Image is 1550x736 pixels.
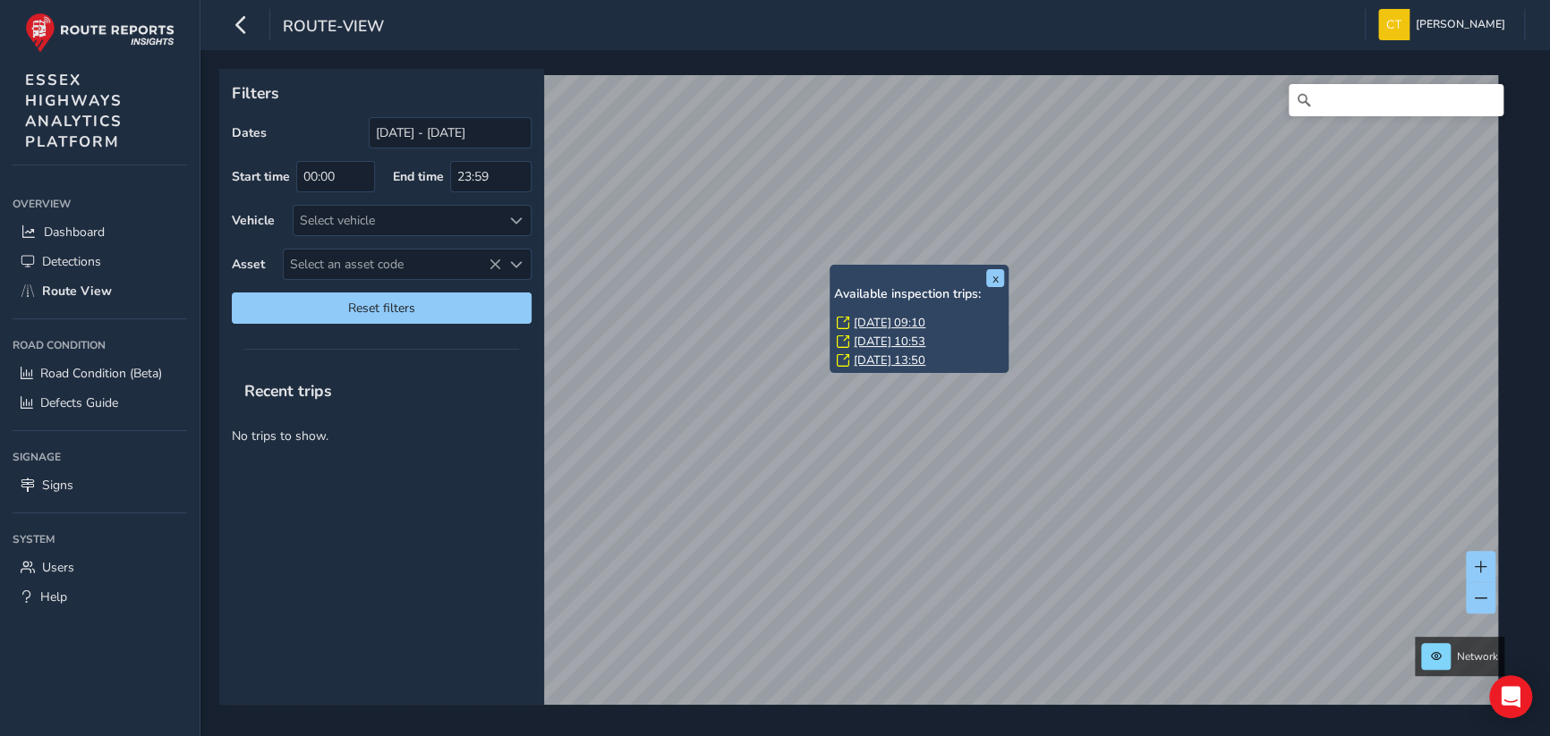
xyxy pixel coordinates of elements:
[232,368,345,414] span: Recent trips
[25,70,123,152] span: ESSEX HIGHWAYS ANALYTICS PLATFORM
[13,332,187,359] div: Road Condition
[834,287,1004,302] h6: Available inspection trips:
[232,292,532,324] button: Reset filters
[13,470,187,500] a: Signs
[284,250,501,279] span: Select an asset code
[393,168,444,185] label: End time
[232,81,532,105] p: Filters
[13,276,187,306] a: Route View
[1416,9,1505,40] span: [PERSON_NAME]
[13,553,187,582] a: Users
[232,124,267,141] label: Dates
[245,300,518,317] span: Reset filters
[1289,84,1503,116] input: Search
[501,250,531,279] div: Select an asset code
[42,477,73,494] span: Signs
[283,15,384,40] span: route-view
[42,253,101,270] span: Detections
[1489,675,1532,718] div: Open Intercom Messenger
[42,559,74,576] span: Users
[13,190,187,217] div: Overview
[40,365,162,382] span: Road Condition (Beta)
[13,247,187,276] a: Detections
[13,359,187,388] a: Road Condition (Beta)
[13,526,187,553] div: System
[44,224,105,241] span: Dashboard
[42,283,112,300] span: Route View
[40,588,67,605] span: Help
[986,269,1004,287] button: x
[232,256,265,273] label: Asset
[40,394,118,411] span: Defects Guide
[1457,649,1498,664] span: Network
[13,217,187,247] a: Dashboard
[854,352,925,368] a: [DATE] 13:50
[13,582,187,612] a: Help
[1378,9,1409,40] img: diamond-layout
[226,75,1498,725] canvas: Map
[13,444,187,470] div: Signage
[294,206,501,235] div: Select vehicle
[13,388,187,418] a: Defects Guide
[232,212,275,229] label: Vehicle
[1378,9,1512,40] button: [PERSON_NAME]
[232,168,290,185] label: Start time
[25,13,175,53] img: rr logo
[854,315,925,331] a: [DATE] 09:10
[854,334,925,350] a: [DATE] 10:53
[219,414,544,458] p: No trips to show.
